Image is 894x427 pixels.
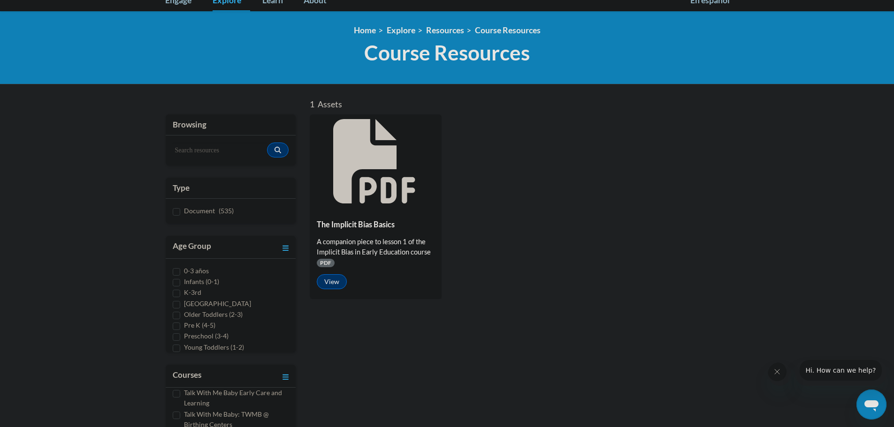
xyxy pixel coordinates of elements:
label: Preschool (3-4) [184,331,229,341]
label: K-3rd [184,287,201,298]
span: PDF [317,259,335,267]
h3: Courses [173,369,201,382]
span: Document [184,207,215,215]
iframe: Close message [768,362,791,386]
label: Talk With Me Baby Early Care and Learning [184,388,289,408]
label: [GEOGRAPHIC_DATA] [184,299,251,309]
div: A companion piece to lesson 1 of the Implicit Bias in Early Education course [317,237,435,257]
a: Toggle collapse [283,240,289,254]
label: Pre K (4-5) [184,320,215,330]
span: 1 [310,99,314,109]
h3: Browsing [173,119,289,130]
button: View [317,274,347,289]
label: Young Toddlers (1-2) [184,342,244,352]
a: Explore [387,25,415,35]
a: Course Resources [475,25,541,35]
h3: Type [173,182,289,194]
label: Older Toddlers (2-3) [184,309,243,320]
span: Assets [318,99,342,109]
a: Toggle collapse [283,369,289,382]
button: Search resources [267,142,289,157]
span: (535) [219,207,234,215]
a: Home [354,25,376,35]
input: Search resources [173,142,267,158]
iframe: Button to launch messaging window [856,390,886,420]
h3: Age Group [173,240,211,254]
a: Resources [426,25,464,35]
iframe: Message from company [795,360,886,386]
label: Infants (0-1) [184,277,219,287]
h5: The Implicit Bias Basics [317,220,435,229]
label: 0-3 años [184,266,209,276]
span: Course Resources [364,40,530,65]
